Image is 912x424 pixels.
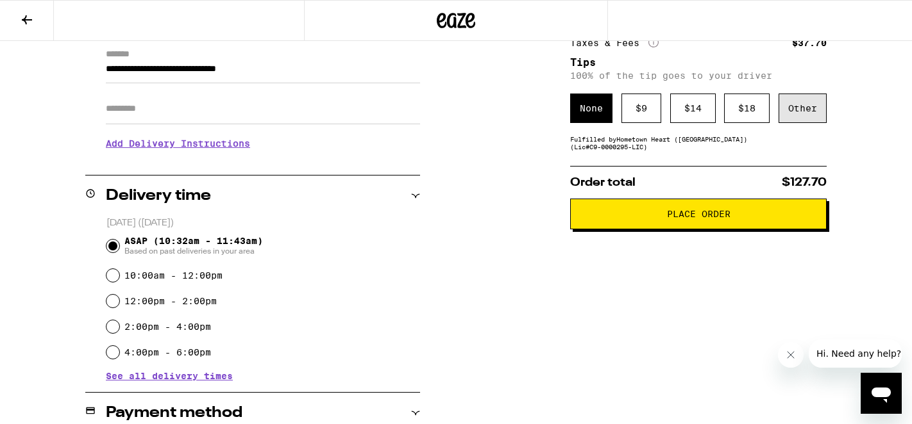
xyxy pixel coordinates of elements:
[106,217,420,229] p: [DATE] ([DATE])
[861,373,902,414] iframe: Button to launch messaging window
[809,339,902,368] iframe: Message from company
[570,177,636,188] span: Order total
[621,94,661,123] div: $ 9
[792,38,827,47] div: $37.70
[124,246,263,256] span: Based on past deliveries in your area
[106,405,242,421] h2: Payment method
[570,70,827,81] p: 100% of the tip goes to your driver
[779,94,827,123] div: Other
[724,94,770,123] div: $ 18
[106,158,420,168] p: We'll contact you at [PHONE_NUMBER] when we arrive
[106,371,233,380] button: See all delivery times
[570,58,827,68] h5: Tips
[124,296,217,306] label: 12:00pm - 2:00pm
[570,199,827,229] button: Place Order
[570,135,827,151] div: Fulfilled by Hometown Heart ([GEOGRAPHIC_DATA]) (Lic# C9-0000295-LIC )
[124,270,223,281] label: 10:00am - 12:00pm
[124,236,263,256] span: ASAP (10:32am - 11:43am)
[670,94,716,123] div: $ 14
[667,209,730,218] span: Place Order
[124,322,211,332] label: 2:00pm - 4:00pm
[106,188,211,204] h2: Delivery time
[570,94,612,123] div: None
[124,347,211,357] label: 4:00pm - 6:00pm
[778,342,804,368] iframe: Close message
[106,129,420,158] h3: Add Delivery Instructions
[570,37,659,49] div: Taxes & Fees
[782,177,827,188] span: $127.70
